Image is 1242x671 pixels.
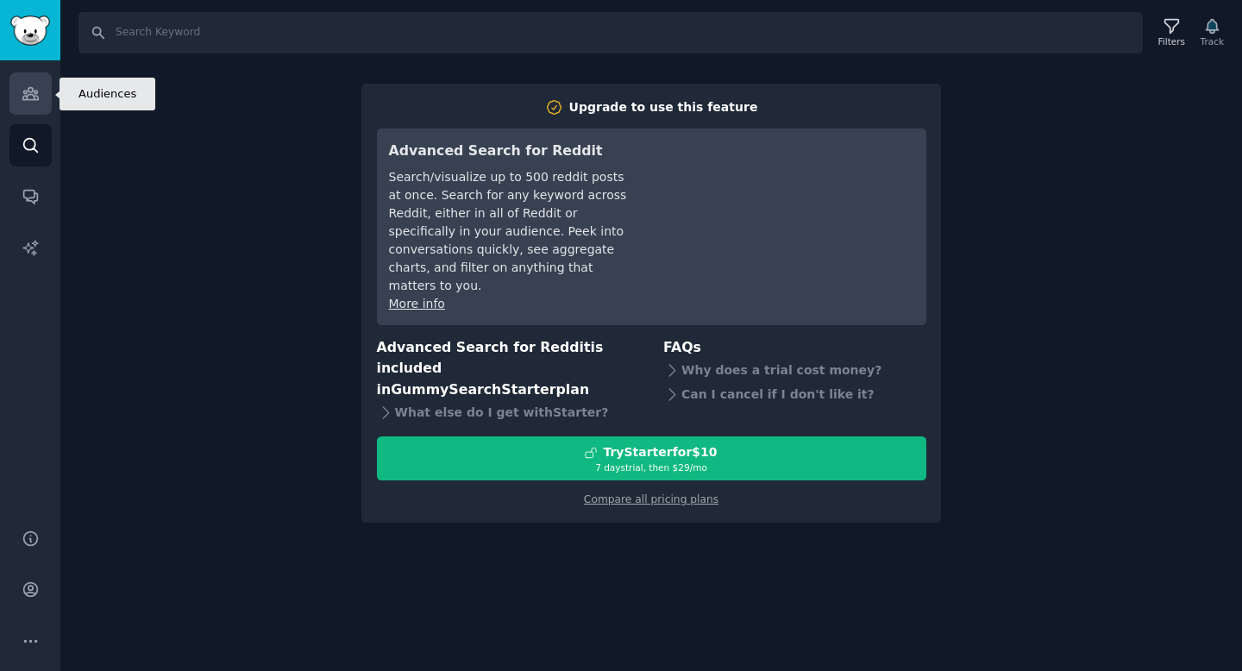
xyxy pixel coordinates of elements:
[78,12,1143,53] input: Search Keyword
[377,337,640,401] h3: Advanced Search for Reddit is included in plan
[389,141,631,162] h3: Advanced Search for Reddit
[663,382,926,406] div: Can I cancel if I don't like it?
[389,297,445,310] a: More info
[603,443,717,461] div: Try Starter for $10
[377,400,640,424] div: What else do I get with Starter ?
[584,493,718,505] a: Compare all pricing plans
[377,436,926,480] button: TryStarterfor$107 daystrial, then $29/mo
[378,461,925,473] div: 7 days trial, then $ 29 /mo
[389,168,631,295] div: Search/visualize up to 500 reddit posts at once. Search for any keyword across Reddit, either in ...
[391,381,555,398] span: GummySearch Starter
[10,16,50,46] img: GummySearch logo
[663,337,926,359] h3: FAQs
[663,358,926,382] div: Why does a trial cost money?
[1158,35,1185,47] div: Filters
[655,141,914,270] iframe: YouTube video player
[569,98,758,116] div: Upgrade to use this feature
